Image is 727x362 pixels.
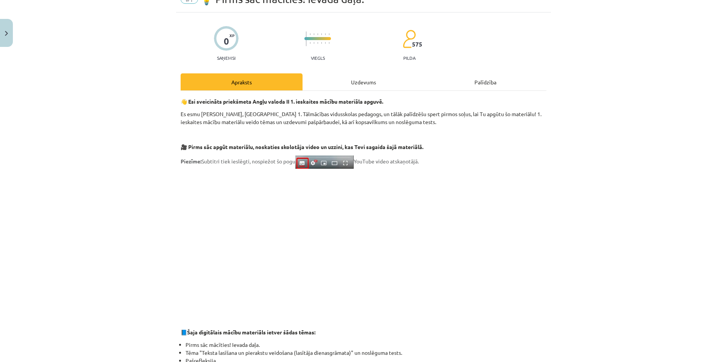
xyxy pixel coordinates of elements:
span: XP [229,33,234,37]
strong: Šaja digitālais mācību materiāls ietver šādas tēmas: [187,329,315,336]
p: 📘 [181,328,546,336]
div: 0 [224,36,229,47]
p: Es esmu [PERSON_NAME], [GEOGRAPHIC_DATA] 1. Tālmācības vidusskolas pedagogs, un tālāk palīdzēšu s... [181,110,546,126]
div: Apraksts [181,73,303,90]
img: icon-short-line-57e1e144782c952c97e751825c79c345078a6d821885a25fce030b3d8c18986b.svg [321,33,322,35]
img: icon-short-line-57e1e144782c952c97e751825c79c345078a6d821885a25fce030b3d8c18986b.svg [314,33,314,35]
img: icon-short-line-57e1e144782c952c97e751825c79c345078a6d821885a25fce030b3d8c18986b.svg [325,33,326,35]
div: Uzdevums [303,73,424,90]
strong: 🎥 Pirms sāc apgūt materiālu, noskaties skolotāja video un uzzini, kas Tevi sagaida šajā materiālā. [181,143,423,150]
li: Tēma "Teksta lasīšana un pierakstu veidošana (lasītāja dienasgrāmata)" un noslēguma tests. [186,349,546,357]
img: icon-long-line-d9ea69661e0d244f92f715978eff75569469978d946b2353a9bb055b3ed8787d.svg [306,31,307,46]
p: Saņemsi [214,55,239,61]
span: Subtitri tiek ieslēgti, nospiežot šo pogu YouTube video atskaņotājā. [181,158,419,165]
img: icon-short-line-57e1e144782c952c97e751825c79c345078a6d821885a25fce030b3d8c18986b.svg [317,42,318,44]
img: students-c634bb4e5e11cddfef0936a35e636f08e4e9abd3cc4e673bd6f9a4125e45ecb1.svg [403,30,416,48]
p: Viegls [311,55,325,61]
img: icon-short-line-57e1e144782c952c97e751825c79c345078a6d821885a25fce030b3d8c18986b.svg [317,33,318,35]
img: icon-close-lesson-0947bae3869378f0d4975bcd49f059093ad1ed9edebbc8119c70593378902aed.svg [5,31,8,36]
span: 575 [412,41,422,48]
img: icon-short-line-57e1e144782c952c97e751825c79c345078a6d821885a25fce030b3d8c18986b.svg [314,42,314,44]
strong: 👋 Esi sveicināts priekšmeta Angļu valoda II 1. ieskaites mācību materiāla apguvē. [181,98,383,105]
li: Pirms sāc mācīties! Ievada daļa. [186,341,546,349]
img: icon-short-line-57e1e144782c952c97e751825c79c345078a6d821885a25fce030b3d8c18986b.svg [321,42,322,44]
strong: Piezīme: [181,158,201,165]
div: Palīdzība [424,73,546,90]
p: pilda [403,55,415,61]
img: icon-short-line-57e1e144782c952c97e751825c79c345078a6d821885a25fce030b3d8c18986b.svg [325,42,326,44]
